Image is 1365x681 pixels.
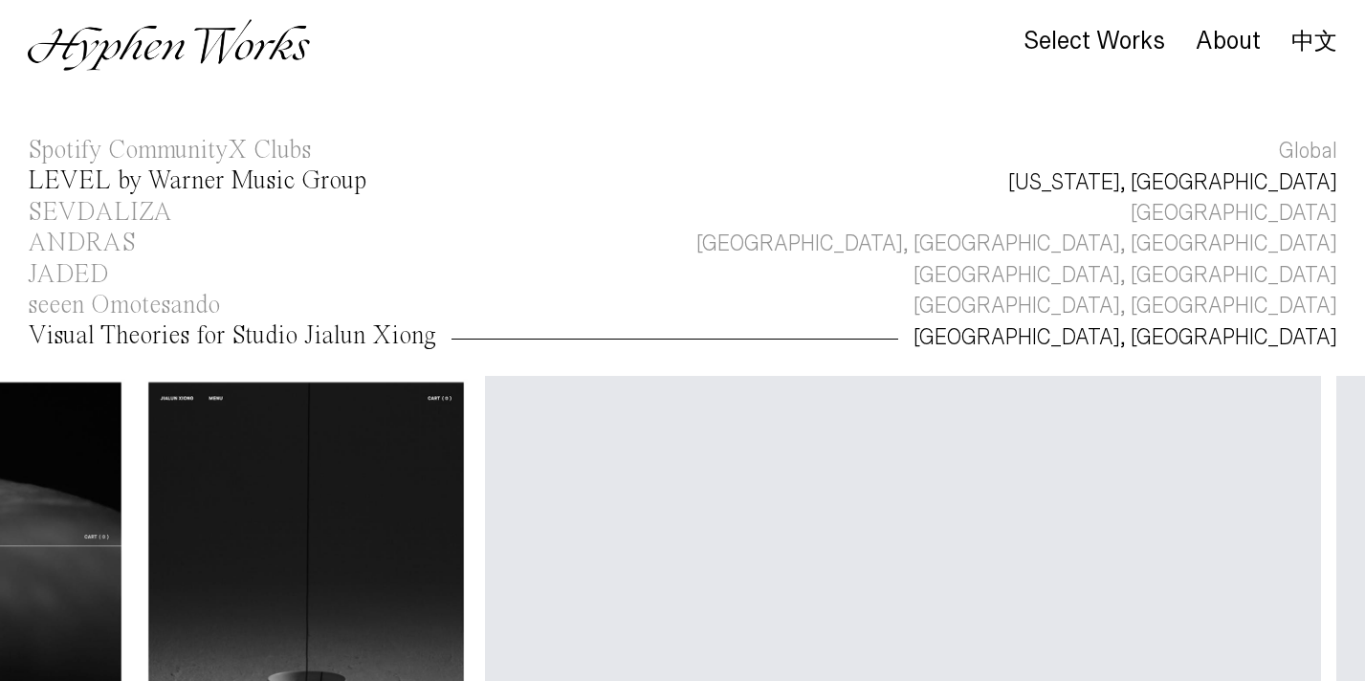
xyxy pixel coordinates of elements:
div: JADED [28,262,109,288]
div: [GEOGRAPHIC_DATA] [1131,198,1337,229]
a: Select Works [1024,32,1165,53]
div: [GEOGRAPHIC_DATA], [GEOGRAPHIC_DATA] [914,291,1337,321]
div: Spotify CommunityX Clubs [28,138,311,164]
div: [GEOGRAPHIC_DATA], [GEOGRAPHIC_DATA], [GEOGRAPHIC_DATA] [696,229,1337,259]
div: [US_STATE], [GEOGRAPHIC_DATA] [1008,167,1337,198]
div: LEVEL by Warner Music Group [28,168,366,194]
a: 中文 [1291,31,1337,52]
div: About [1196,28,1261,55]
div: Global [1279,136,1337,166]
div: SEVDALIZA [28,200,172,226]
div: seeen Omotesando [28,293,220,319]
div: Select Works [1024,28,1165,55]
div: [GEOGRAPHIC_DATA], [GEOGRAPHIC_DATA] [914,322,1337,353]
a: About [1196,32,1261,53]
img: Hyphen Works [28,19,310,71]
div: Visual Theories for Studio Jialun Xiong [28,323,436,349]
div: [GEOGRAPHIC_DATA], [GEOGRAPHIC_DATA] [914,260,1337,291]
div: ANDRAS [28,231,136,256]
